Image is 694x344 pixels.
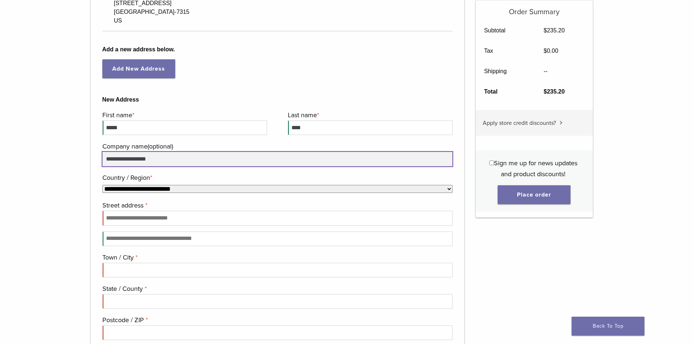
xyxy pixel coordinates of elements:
span: $ [544,27,547,33]
span: (optional) [148,142,173,150]
label: Country / Region [102,172,451,183]
img: caret.svg [560,121,562,124]
th: Subtotal [476,20,536,41]
label: Last name [288,110,451,120]
label: Town / City [102,252,451,263]
span: Apply store credit discounts? [483,119,556,127]
label: Company name [102,141,451,152]
h5: Order Summary [476,0,593,16]
input: Sign me up for news updates and product discounts! [489,161,494,165]
label: Postcode / ZIP [102,315,451,325]
span: $ [544,88,547,95]
th: Tax [476,41,536,61]
bdi: 235.20 [544,27,565,33]
a: Add New Address [102,59,175,78]
span: $ [544,48,547,54]
b: Add a new address below. [102,45,453,54]
span: Sign me up for news updates and product discounts! [494,159,577,178]
th: Total [476,82,536,102]
button: Place order [498,185,571,204]
label: Street address [102,200,451,211]
label: State / County [102,283,451,294]
a: Back To Top [572,317,644,336]
bdi: 0.00 [544,48,558,54]
label: First name [102,110,265,120]
b: New Address [102,95,453,104]
bdi: 235.20 [544,88,565,95]
th: Shipping [476,61,536,82]
span: -- [544,68,548,74]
